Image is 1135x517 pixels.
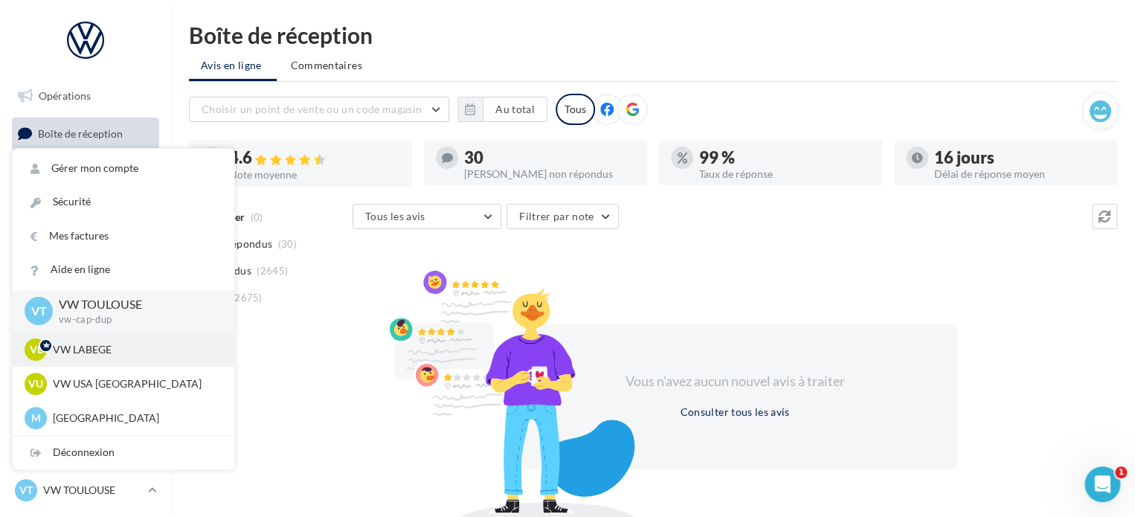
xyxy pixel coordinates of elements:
[9,155,162,187] a: Visibilité en ligne
[365,210,425,222] span: Tous les avis
[1084,466,1120,502] iframe: Intercom live chat
[9,390,162,434] a: Campagnes DataOnDemand
[229,170,400,180] div: Note moyenne
[257,265,288,277] span: (2645)
[9,341,162,385] a: PLV et print personnalisable
[28,376,43,391] span: VU
[13,152,234,185] a: Gérer mon compte
[30,342,42,357] span: VL
[699,150,870,166] div: 99 %
[13,253,234,286] a: Aide en ligne
[9,266,162,298] a: Médiathèque
[9,230,162,261] a: Contacts
[674,403,795,421] button: Consulter tous les avis
[9,80,162,112] a: Opérations
[43,483,142,498] p: VW TOULOUSE
[556,94,595,125] div: Tous
[934,169,1105,179] div: Délai de réponse moyen
[278,238,297,250] span: (30)
[189,97,449,122] button: Choisir un point de vente ou un code magasin
[9,304,162,335] a: Calendrier
[483,97,547,122] button: Au total
[457,97,547,122] button: Au total
[59,313,210,327] p: vw-cap-dup
[13,436,234,469] div: Déconnexion
[189,24,1117,46] div: Boîte de réception
[607,372,863,391] div: Vous n'avez aucun nouvel avis à traiter
[934,150,1105,166] div: 16 jours
[12,476,159,504] a: VT VW TOULOUSE
[39,89,91,102] span: Opérations
[59,296,210,313] p: VW TOULOUSE
[19,483,33,498] span: VT
[464,150,635,166] div: 30
[229,150,400,167] div: 4.6
[353,204,501,229] button: Tous les avis
[13,185,234,219] a: Sécurité
[231,292,263,304] span: (2675)
[9,193,162,224] a: Campagnes
[9,118,162,150] a: Boîte de réception
[53,376,216,391] p: VW USA [GEOGRAPHIC_DATA]
[203,237,272,251] span: Non répondus
[464,169,635,179] div: [PERSON_NAME] non répondus
[13,219,234,253] a: Mes factures
[291,58,362,73] span: Commentaires
[53,342,216,357] p: VW LABEGE
[53,411,216,426] p: [GEOGRAPHIC_DATA]
[38,126,123,139] span: Boîte de réception
[31,303,47,320] span: VT
[202,103,422,115] span: Choisir un point de vente ou un code magasin
[31,411,41,426] span: M
[1115,466,1127,478] span: 1
[507,204,619,229] button: Filtrer par note
[699,169,870,179] div: Taux de réponse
